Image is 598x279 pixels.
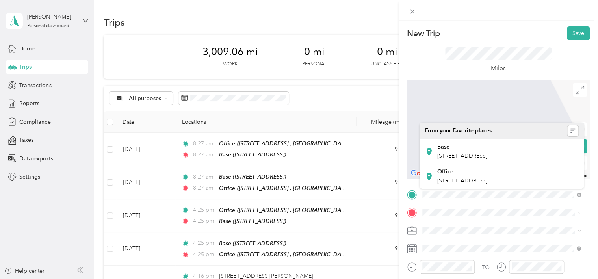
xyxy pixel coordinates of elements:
[437,143,449,151] strong: Base
[407,28,440,39] p: New Trip
[437,177,487,184] span: [STREET_ADDRESS]
[482,263,490,272] div: TO
[437,153,487,159] span: [STREET_ADDRESS]
[491,63,506,73] p: Miles
[437,168,453,175] strong: Office
[554,235,598,279] iframe: Everlance-gr Chat Button Frame
[425,127,492,134] span: From your Favorite places
[567,26,590,40] button: Save
[409,168,435,179] img: Google
[409,168,435,179] a: Open this area in Google Maps (opens a new window)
